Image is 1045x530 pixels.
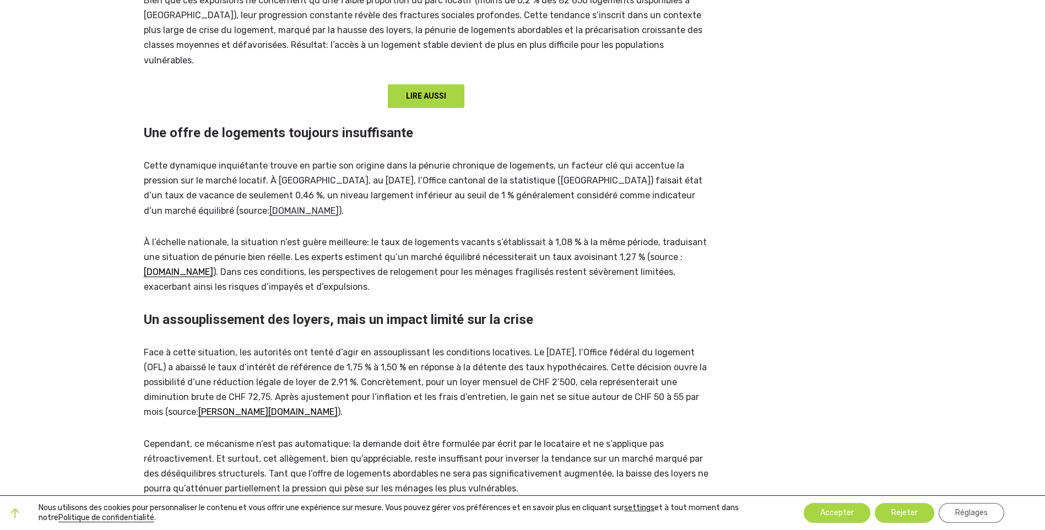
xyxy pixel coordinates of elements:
[624,503,654,513] button: settings
[144,267,213,277] a: [DOMAIN_NAME]
[39,503,770,523] p: Nous utilisons des cookies pour personnaliser le contenu et vous offrir une expérience sur mesure...
[939,503,1004,523] button: Réglages
[144,158,709,218] p: Cette dynamique inquiétante trouve en partie son origine dans la pénurie chronique de logements, ...
[144,235,709,295] p: À l’échelle nationale, la situation n’est guère meilleure: le taux de logements vacants s’établis...
[144,311,709,328] h2: Un assouplissement des loyers, mais un impact limité sur la crise
[269,205,339,216] a: [DOMAIN_NAME]
[58,513,154,522] a: Politique de confidentialité
[144,436,709,496] p: Cependant, ce mécanisme n’est pas automatique: la demande doit être formulée par écrit par le loc...
[388,84,464,108] a: LIRE AUSSI
[804,503,870,523] button: Accepter
[144,125,709,142] h2: Une offre de logements toujours insuffisante
[144,345,709,420] p: Face à cette situation, les autorités ont tenté d’agir en assouplissant les conditions locatives....
[198,407,338,417] a: [PERSON_NAME][DOMAIN_NAME]
[875,503,934,523] button: Rejeter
